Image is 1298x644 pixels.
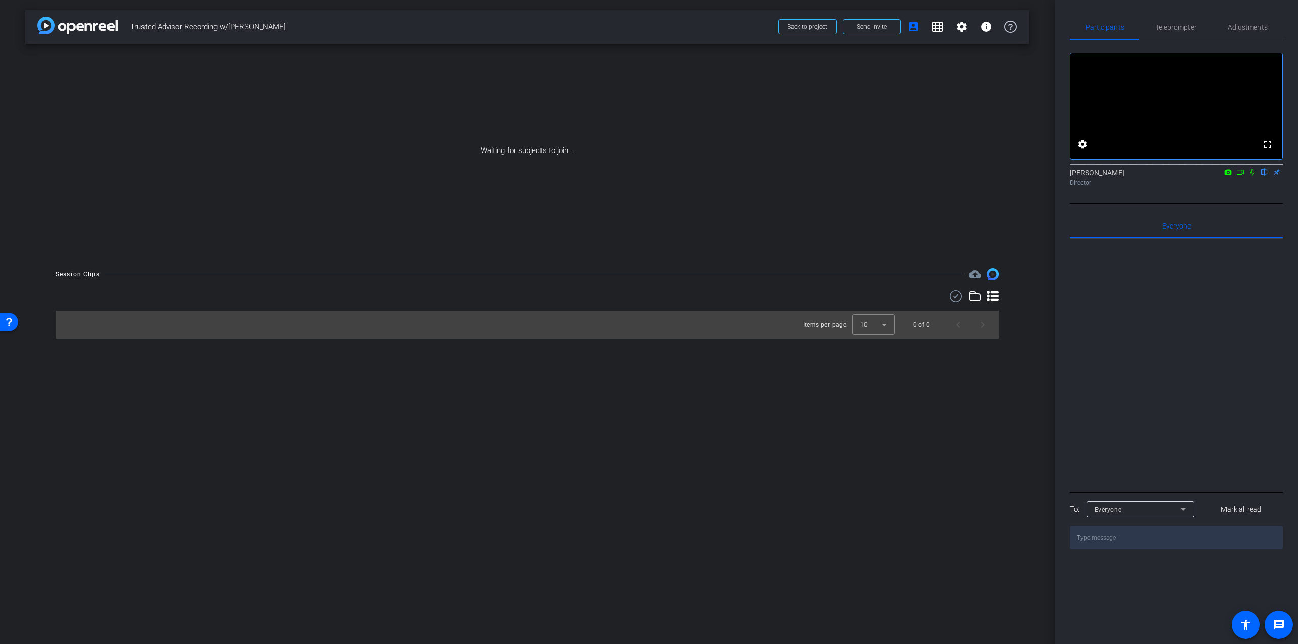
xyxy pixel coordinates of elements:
[1086,24,1124,31] span: Participants
[907,21,919,33] mat-icon: account_box
[931,21,944,33] mat-icon: grid_on
[1070,504,1079,515] div: To:
[1273,619,1285,631] mat-icon: message
[1155,24,1197,31] span: Teleprompter
[1076,138,1089,150] mat-icon: settings
[1258,167,1271,176] mat-icon: flip
[843,19,901,34] button: Send invite
[969,268,981,280] mat-icon: cloud_upload
[1240,619,1252,631] mat-icon: accessibility
[1261,138,1274,150] mat-icon: fullscreen
[1162,222,1191,230] span: Everyone
[970,313,995,337] button: Next page
[130,17,772,37] span: Trusted Advisor Recording w/[PERSON_NAME]
[25,44,1029,258] div: Waiting for subjects to join...
[946,313,970,337] button: Previous page
[913,320,930,330] div: 0 of 0
[1200,500,1283,518] button: Mark all read
[857,23,887,31] span: Send invite
[787,23,827,30] span: Back to project
[969,268,981,280] span: Destinations for your clips
[37,17,118,34] img: app-logo
[1095,506,1122,513] span: Everyone
[1070,168,1283,187] div: [PERSON_NAME]
[980,21,992,33] mat-icon: info
[1070,178,1283,187] div: Director
[778,19,837,34] button: Back to project
[56,269,100,279] div: Session Clips
[803,320,848,330] div: Items per page:
[956,21,968,33] mat-icon: settings
[1228,24,1268,31] span: Adjustments
[987,268,999,280] img: Session clips
[1221,504,1261,515] span: Mark all read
